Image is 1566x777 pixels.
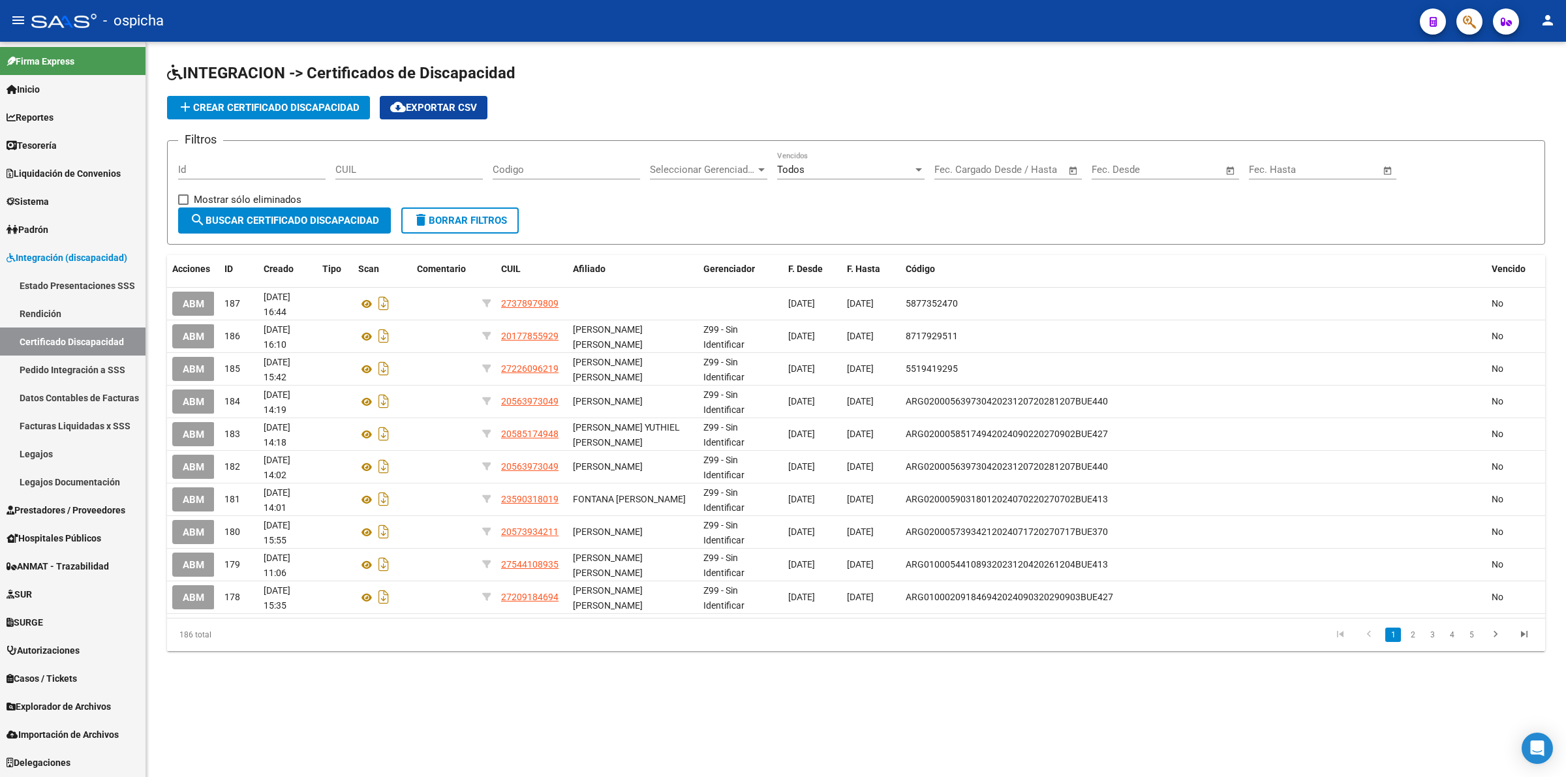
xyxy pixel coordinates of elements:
button: ABM [172,455,215,479]
i: Descargar documento [375,554,392,575]
i: Descargar documento [375,489,392,510]
li: page 4 [1442,624,1462,646]
datatable-header-cell: Scan [353,255,412,283]
span: Comentario [417,264,466,274]
span: Z99 - Sin Identificar [703,455,745,480]
span: ABM [183,526,204,538]
button: Crear Certificado Discapacidad [167,96,370,119]
span: Acciones [172,264,210,274]
span: ARG02000573934212024071720270717BUE370 [906,526,1108,537]
span: SUR [7,587,32,602]
span: [DATE] 14:01 [264,487,290,513]
datatable-header-cell: Acciones [167,255,219,283]
span: Delegaciones [7,755,70,770]
span: 5519419295 [906,363,958,374]
input: Fecha fin [999,164,1062,175]
input: Fecha fin [1156,164,1220,175]
span: Buscar Certificado Discapacidad [190,215,379,226]
span: [PERSON_NAME] [PERSON_NAME] [573,553,643,578]
span: 27378979809 [501,298,559,309]
span: Importación de Archivos [7,727,119,742]
span: No [1492,559,1503,570]
span: No [1492,363,1503,374]
span: No [1492,461,1503,472]
span: Z99 - Sin Identificar [703,520,745,545]
i: Descargar documento [375,587,392,607]
span: F. Hasta [847,264,880,274]
button: ABM [172,422,215,446]
input: Fecha inicio [934,164,987,175]
span: [DATE] [847,396,874,406]
span: Firma Express [7,54,74,69]
span: [DATE] [847,592,874,602]
datatable-header-cell: Código [900,255,1486,283]
span: - ospicha [103,7,164,35]
span: [DATE] [847,429,874,439]
button: Borrar Filtros [401,207,519,234]
mat-icon: cloud_download [390,99,406,115]
span: Sistema [7,194,49,209]
span: ANMAT - Trazabilidad [7,559,109,573]
a: 1 [1385,628,1401,642]
datatable-header-cell: Comentario [412,255,477,283]
span: [PERSON_NAME] [PERSON_NAME] [573,357,643,382]
span: [DATE] [847,363,874,374]
span: ABM [183,429,204,440]
span: Tesorería [7,138,57,153]
span: Creado [264,264,294,274]
span: Z99 - Sin Identificar [703,553,745,578]
button: ABM [172,292,215,316]
span: [DATE] [788,298,815,309]
span: Borrar Filtros [413,215,507,226]
span: [DATE] [788,331,815,341]
mat-icon: search [190,212,206,228]
button: ABM [172,389,215,414]
span: Reportes [7,110,54,125]
span: Hospitales Públicos [7,531,101,545]
span: Z99 - Sin Identificar [703,357,745,382]
span: 5877352470 [906,298,958,309]
span: [DATE] 11:06 [264,553,290,578]
button: ABM [172,324,215,348]
span: ABM [183,461,204,473]
span: [DATE] [847,331,874,341]
a: go to first page [1328,628,1353,642]
span: No [1492,331,1503,341]
span: [DATE] [788,461,815,472]
span: ABM [183,592,204,603]
mat-icon: menu [10,12,26,28]
span: ID [224,264,233,274]
span: ARG02000585174942024090220270902BUE427 [906,429,1108,439]
span: ARG02000563973042023120720281207BUE440 [906,396,1108,406]
input: Fecha inicio [1249,164,1302,175]
span: [DATE] 16:10 [264,324,290,350]
span: [DATE] [847,298,874,309]
span: Z99 - Sin Identificar [703,487,745,513]
span: INTEGRACION -> Certificados de Discapacidad [167,64,515,82]
input: Fecha fin [1313,164,1377,175]
span: Mostrar sólo eliminados [194,192,301,207]
span: 180 [224,526,240,537]
li: page 5 [1462,624,1481,646]
span: No [1492,592,1503,602]
span: 183 [224,429,240,439]
span: 23590318019 [501,494,559,504]
span: 181 [224,494,240,504]
span: ABM [183,559,204,571]
span: CUIL [501,264,521,274]
button: ABM [172,520,215,544]
span: 187 [224,298,240,309]
datatable-header-cell: F. Desde [783,255,842,283]
span: [DATE] 14:18 [264,422,290,448]
span: 20563973049 [501,461,559,472]
span: 185 [224,363,240,374]
i: Descargar documento [375,521,392,542]
i: Descargar documento [375,423,392,444]
button: ABM [172,585,215,609]
span: Afiliado [573,264,606,274]
button: Buscar Certificado Discapacidad [178,207,391,234]
i: Descargar documento [375,391,392,412]
span: [DATE] [788,363,815,374]
span: Crear Certificado Discapacidad [177,102,360,114]
i: Descargar documento [375,456,392,477]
